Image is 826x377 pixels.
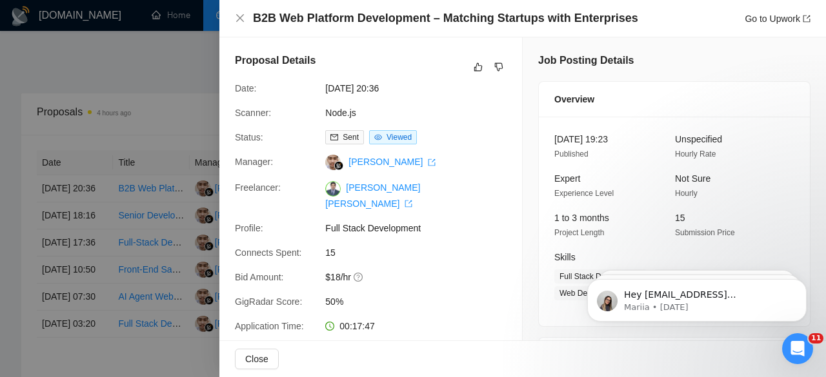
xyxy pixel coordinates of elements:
[235,13,245,23] span: close
[554,228,604,237] span: Project Length
[343,133,359,142] span: Sent
[348,157,436,167] a: [PERSON_NAME] export
[428,159,436,166] span: export
[554,92,594,106] span: Overview
[675,134,722,144] span: Unspecified
[554,286,629,300] span: Web Development
[235,53,316,68] h5: Proposal Details
[325,322,334,331] span: clock-circle
[235,182,281,193] span: Freelancer:
[554,189,614,198] span: Experience Level
[235,321,304,331] span: Application Time:
[245,352,268,366] span: Close
[235,272,284,282] span: Bid Amount:
[554,338,794,372] div: Client Details
[339,321,375,331] span: 00:17:47
[675,173,710,184] span: Not Sure
[325,295,519,309] span: 50%
[554,269,647,284] span: Full Stack Development
[235,13,245,24] button: Close
[325,181,341,197] img: c1RPiVo6mRFR6BN7zoJI2yUK906y9LnLzoARGoO75PPeKwuOSWmoT69oZKPhhgZsWc
[235,223,263,233] span: Profile:
[474,62,483,72] span: like
[568,252,826,342] iframe: Intercom notifications message
[325,221,519,235] span: Full Stack Development
[470,59,486,75] button: like
[491,59,507,75] button: dislike
[675,213,685,223] span: 15
[494,62,503,72] span: dislike
[330,133,338,141] span: mail
[325,81,519,95] span: [DATE] 20:36
[253,10,638,26] h4: B2B Web Platform Development – Matching Startups with Enterprises
[554,134,608,144] span: [DATE] 19:23
[235,349,279,369] button: Close
[325,270,519,284] span: $18/hr
[354,272,364,282] span: question-circle
[56,50,223,61] p: Message from Mariia, sent 2w ago
[803,15,811,23] span: export
[782,333,813,364] iframe: Intercom live chat
[56,37,220,214] span: Hey [EMAIL_ADDRESS][DOMAIN_NAME], Looks like your Upwork agency 3Brain Technolabs Private Limited...
[387,133,412,142] span: Viewed
[675,228,735,237] span: Submission Price
[675,189,698,198] span: Hourly
[745,14,811,24] a: Go to Upworkexport
[554,173,580,184] span: Expert
[538,53,634,68] h5: Job Posting Details
[554,150,589,159] span: Published
[235,108,271,118] span: Scanner:
[334,161,343,170] img: gigradar-bm.png
[235,132,263,142] span: Status:
[325,246,519,260] span: 15
[675,150,716,159] span: Hourly Rate
[235,247,302,258] span: Connects Spent:
[235,83,256,93] span: Date:
[554,252,576,262] span: Skills
[374,133,382,141] span: eye
[809,333,823,343] span: 11
[325,108,356,118] a: Node.js
[405,200,412,208] span: export
[325,182,420,208] a: [PERSON_NAME] [PERSON_NAME] export
[554,213,609,223] span: 1 to 3 months
[235,157,273,167] span: Manager:
[235,296,302,307] span: GigRadar Score:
